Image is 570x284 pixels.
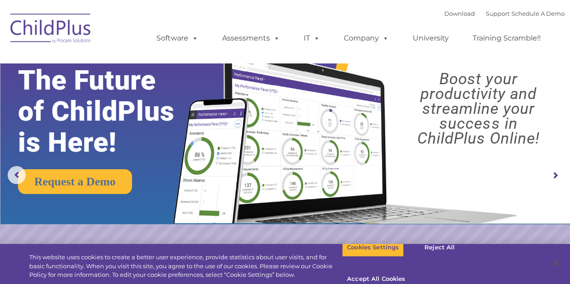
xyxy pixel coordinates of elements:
button: Reject All [411,238,468,257]
font: | [444,10,565,17]
a: IT [295,29,329,47]
span: Last name [125,59,153,66]
rs-layer: Boost your productivity and streamline your success in ChildPlus Online! [394,72,563,146]
rs-layer: The Future of ChildPlus is Here! [18,65,200,158]
button: Cookies Settings [342,238,404,257]
a: Download [444,10,475,17]
span: Phone number [125,96,164,103]
a: Schedule A Demo [511,10,565,17]
a: Request a Demo [18,169,132,194]
img: ChildPlus by Procare Solutions [6,7,96,52]
a: Software [147,29,207,47]
a: Company [335,29,398,47]
button: Close [546,253,565,273]
a: Assessments [213,29,289,47]
a: University [404,29,458,47]
a: Training Scramble!! [464,29,550,47]
div: This website uses cookies to create a better user experience, provide statistics about user visit... [29,253,342,279]
a: Support [486,10,510,17]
